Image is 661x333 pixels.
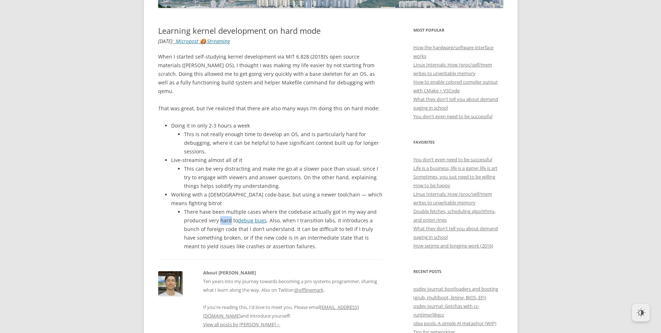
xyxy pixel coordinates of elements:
a: Life is a business; life is a game; life is art [413,165,497,171]
li: Doing it in only 2-3 hours a week [171,121,383,156]
li: Live-streaming almost all of it [171,156,383,190]
a: @offlinemark [294,287,323,293]
a: Sometimes, you just need to be willing [413,174,495,180]
p: That was great, but I’ve realized that there are also many ways I’m doing this on hard mode: [158,104,383,113]
a: How the hardware/software interface works [413,44,494,59]
a: Idea pools: A simple AI metaphor (WIP) [413,320,496,327]
a: View all posts by [PERSON_NAME]→ [203,321,280,328]
a: Streaming [207,38,230,45]
h3: Recent Posts [413,267,503,276]
a: How to enable colored compiler output with CMake + VSCode [413,79,498,94]
a: How setjmp and longjmp work (2016) [413,242,493,249]
li: Working with a [DEMOGRAPHIC_DATA] code-base, but using a newer toolchain — which means fighting b... [171,190,383,251]
p: When I started self-studying kernel development via MIT 6.828 (2018)’s open source materials ([PE... [158,52,383,96]
a: How to be happy [413,182,450,189]
a: Linux Internals: How /proc/self/mem writes to unwritable memory [413,191,492,206]
h1: Learning kernel development on hard mode [158,26,383,35]
a: You don’t even need to be successful [413,156,492,163]
a: _Micropost 🍪 [174,38,206,45]
a: You don't even need to be successful [413,113,492,120]
a: Linux Internals: How /proc/self/mem writes to unwritable memory [413,61,492,77]
a: What they don’t tell you about demand paging in school [413,225,498,240]
a: osdev journal: Gotchas with cc-runtime/libgcc [413,303,479,318]
li: There have been multiple cases where the codebase actually got in my way and produced very hard t... [184,208,383,251]
a: What they don't tell you about demand paging in school [413,96,498,111]
a: osdev journal: bootloaders and booting (grub, multiboot, limine, BIOS, EFI) [413,286,498,301]
p: Ten years into my journey towards becoming a pro systems programmer, sharing what I learn along t... [203,277,383,320]
h3: Most Popular [413,26,503,34]
h2: About [PERSON_NAME] [203,268,383,277]
time: [DATE] [158,38,172,45]
a: debug bugs [238,217,267,224]
li: This is not really enough time to develop an OS, and is particularly hard for debugging, where it... [184,130,383,156]
i: : , [158,38,230,45]
a: Double fetches, scheduling algorithms, and onion rings [413,208,496,223]
span: → [276,321,280,328]
h3: Favorites [413,138,503,147]
li: This can be very distracting and make me go at a slower pace than usual, since I try to engage wi... [184,165,383,190]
